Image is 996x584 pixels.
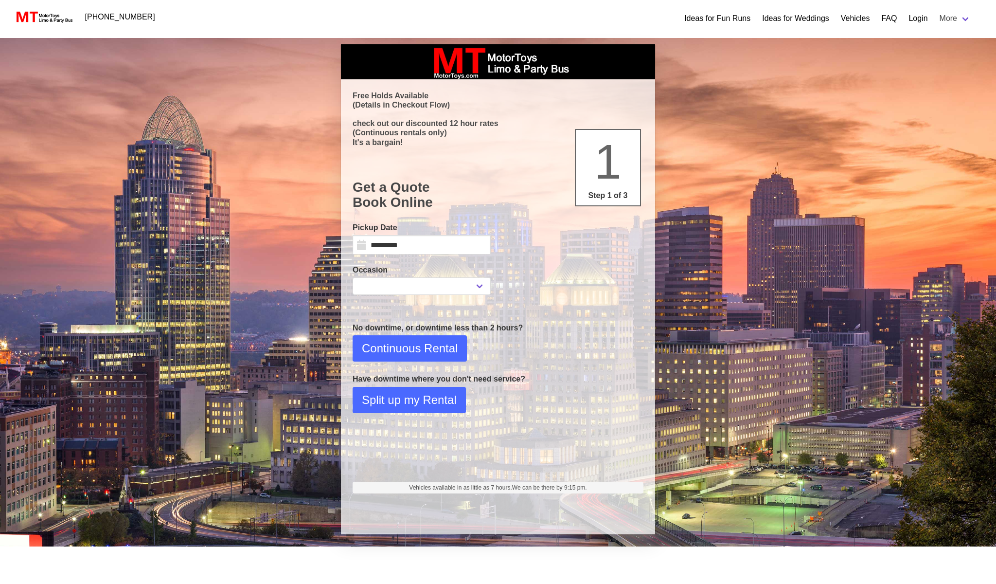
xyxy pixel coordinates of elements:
p: (Continuous rentals only) [353,128,643,137]
p: It's a bargain! [353,138,643,147]
p: check out our discounted 12 hour rates [353,119,643,128]
span: 1 [594,134,622,189]
a: Vehicles [841,13,870,24]
h1: Get a Quote Book Online [353,180,643,210]
a: Login [908,13,927,24]
label: Occasion [353,264,491,276]
a: FAQ [881,13,897,24]
a: Ideas for Weddings [762,13,829,24]
img: box_logo_brand.jpeg [425,44,571,79]
button: Split up my Rental [353,387,466,413]
img: MotorToys Logo [14,10,73,24]
span: We can be there by 9:15 pm. [512,484,587,491]
label: Pickup Date [353,222,491,234]
p: Step 1 of 3 [580,190,636,201]
button: Continuous Rental [353,335,467,362]
a: [PHONE_NUMBER] [79,7,161,27]
p: No downtime, or downtime less than 2 hours? [353,322,643,334]
span: Split up my Rental [362,391,457,409]
p: Free Holds Available [353,91,643,100]
p: (Details in Checkout Flow) [353,100,643,109]
span: Continuous Rental [362,340,458,357]
a: Ideas for Fun Runs [684,13,750,24]
a: More [934,9,977,28]
p: Have downtime where you don't need service? [353,373,643,385]
span: Vehicles available in as little as 7 hours. [409,483,587,492]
